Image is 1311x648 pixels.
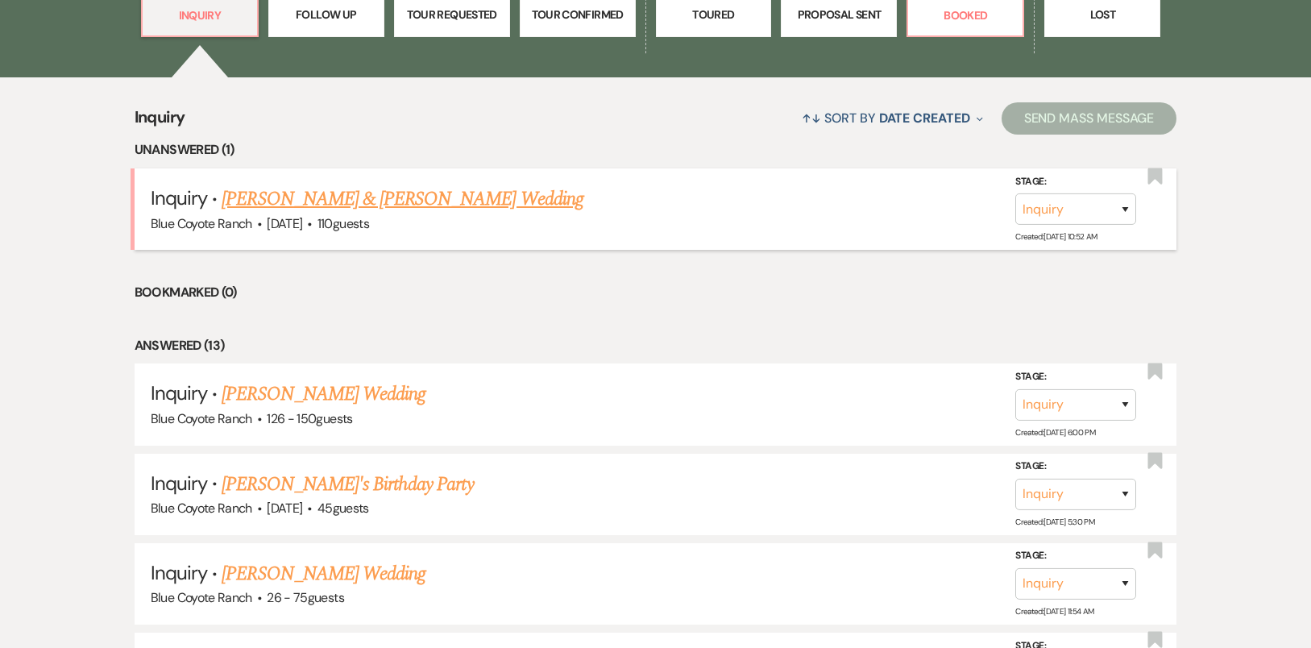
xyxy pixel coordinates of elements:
[1015,606,1093,617] span: Created: [DATE] 11:54 AM
[879,110,970,127] span: Date Created
[791,6,886,23] p: Proposal Sent
[267,410,352,427] span: 126 - 150 guests
[317,215,369,232] span: 110 guests
[151,471,207,496] span: Inquiry
[151,215,252,232] span: Blue Coyote Ranch
[222,185,583,214] a: [PERSON_NAME] & [PERSON_NAME] Wedding
[151,560,207,585] span: Inquiry
[151,185,207,210] span: Inquiry
[405,6,500,23] p: Tour Requested
[1002,102,1177,135] button: Send Mass Message
[1015,458,1136,476] label: Stage:
[666,6,761,23] p: Toured
[1055,6,1150,23] p: Lost
[152,6,247,24] p: Inquiry
[151,410,252,427] span: Blue Coyote Ranch
[267,589,344,606] span: 26 - 75 guests
[267,500,302,517] span: [DATE]
[1015,368,1136,386] label: Stage:
[279,6,374,23] p: Follow Up
[802,110,821,127] span: ↑↓
[151,589,252,606] span: Blue Coyote Ranch
[1015,426,1095,437] span: Created: [DATE] 6:00 PM
[222,380,425,409] a: [PERSON_NAME] Wedding
[795,97,989,139] button: Sort By Date Created
[151,380,207,405] span: Inquiry
[135,139,1177,160] li: Unanswered (1)
[918,6,1013,24] p: Booked
[1015,231,1097,242] span: Created: [DATE] 10:52 AM
[1015,547,1136,565] label: Stage:
[135,105,185,139] span: Inquiry
[1015,517,1094,527] span: Created: [DATE] 5:30 PM
[222,470,473,499] a: [PERSON_NAME]'s Birthday Party
[1015,172,1136,190] label: Stage:
[151,500,252,517] span: Blue Coyote Ranch
[222,559,425,588] a: [PERSON_NAME] Wedding
[135,335,1177,356] li: Answered (13)
[135,282,1177,303] li: Bookmarked (0)
[530,6,625,23] p: Tour Confirmed
[267,215,302,232] span: [DATE]
[317,500,369,517] span: 45 guests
